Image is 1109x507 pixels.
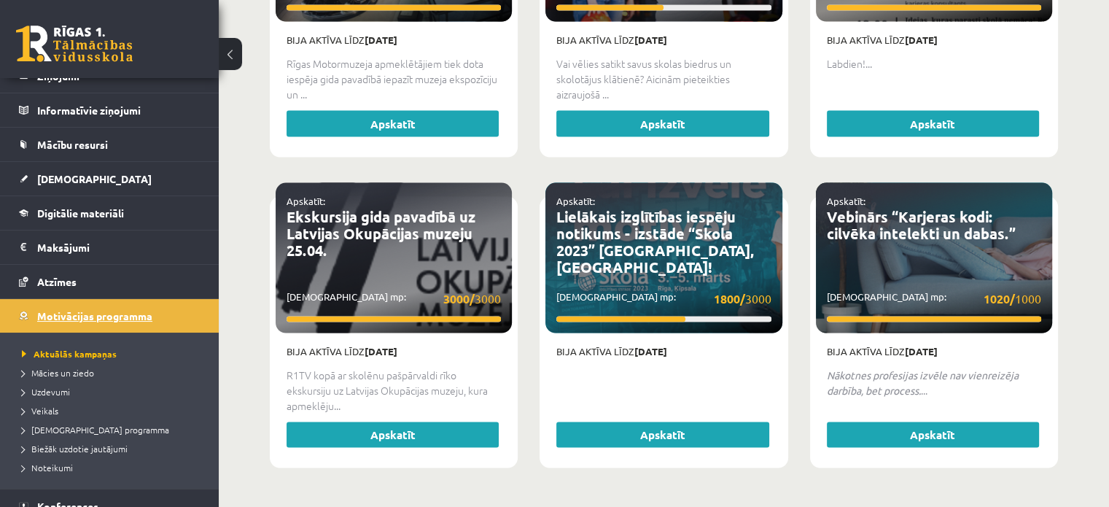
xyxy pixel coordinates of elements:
[22,385,204,398] a: Uzdevumi
[984,291,1015,306] strong: 1020/
[19,128,201,161] a: Mācību resursi
[827,344,1041,359] p: Bija aktīva līdz
[16,26,133,62] a: Rīgas 1. Tālmācības vidusskola
[22,462,73,473] span: Noteikumi
[634,345,667,357] strong: [DATE]
[365,34,397,46] strong: [DATE]
[287,33,501,47] p: Bija aktīva līdz
[37,309,152,322] span: Motivācijas programma
[22,366,204,379] a: Mācies un ziedo
[827,290,1041,308] p: [DEMOGRAPHIC_DATA] mp:
[287,56,501,102] p: Rīgas Motormuzeja apmeklētājiem tiek dota iespēja gida pavadībā iepazīt muzeja ekspozīciju un ...
[443,290,501,308] span: 3000
[556,207,754,276] a: Lielākais izglītības iespēju notikums - izstāde “Skola 2023” [GEOGRAPHIC_DATA], [GEOGRAPHIC_DATA]!
[365,345,397,357] strong: [DATE]
[287,422,499,449] a: Apskatīt
[37,206,124,220] span: Digitālie materiāli
[827,422,1039,449] a: Apskatīt
[287,111,499,137] a: Apskatīt
[22,442,204,455] a: Biežāk uzdotie jautājumi
[22,443,128,454] span: Biežāk uzdotie jautājumi
[556,290,771,308] p: [DEMOGRAPHIC_DATA] mp:
[984,290,1041,308] span: 1000
[22,424,169,436] span: [DEMOGRAPHIC_DATA] programma
[827,368,1041,398] p: ...
[287,344,501,359] p: Bija aktīva līdz
[556,33,771,47] p: Bija aktīva līdz
[556,195,595,207] a: Apskatīt:
[19,93,201,127] a: Informatīvie ziņojumi
[714,290,771,308] span: 3000
[827,368,1019,397] em: Nākotnes profesijas izvēle nav vienreizēja darbība, bet process.
[22,405,58,417] span: Veikals
[19,299,201,333] a: Motivācijas programma
[37,231,201,264] legend: Maksājumi
[37,172,152,185] span: [DEMOGRAPHIC_DATA]
[19,196,201,230] a: Digitālie materiāli
[714,291,745,306] strong: 1800/
[22,367,94,379] span: Mācies un ziedo
[19,265,201,298] a: Atzīmes
[37,275,77,288] span: Atzīmes
[556,111,768,137] a: Apskatīt
[634,34,667,46] strong: [DATE]
[556,422,768,449] a: Apskatīt
[22,348,117,360] span: Aktuālās kampaņas
[905,345,938,357] strong: [DATE]
[827,56,1041,71] p: Labdien!...
[556,344,771,359] p: Bija aktīva līdz
[22,386,70,398] span: Uzdevumi
[37,138,108,151] span: Mācību resursi
[827,207,1016,243] a: Vebinārs “Karjeras kodi: cilvēka intelekti un dabas.”
[22,423,204,436] a: [DEMOGRAPHIC_DATA] programma
[827,195,865,207] a: Apskatīt:
[287,368,501,414] p: R1TV kopā ar skolēnu pašpārvaldi rīko ekskursiju uz Latvijas Okupācijas muzeju, kura apmeklēju...
[287,195,325,207] a: Apskatīt:
[827,111,1039,137] a: Apskatīt
[22,404,204,417] a: Veikals
[287,207,475,260] a: Ekskursija gida pavadībā uz Latvijas Okupācijas muzeju 25.04.
[827,33,1041,47] p: Bija aktīva līdz
[443,291,475,306] strong: 3000/
[556,56,771,102] p: Vai vēlies satikt savus skolas biedrus un skolotājus klātienē? Aicinām pieteikties aizraujošā ...
[905,34,938,46] strong: [DATE]
[22,461,204,474] a: Noteikumi
[287,290,501,308] p: [DEMOGRAPHIC_DATA] mp:
[22,347,204,360] a: Aktuālās kampaņas
[37,93,201,127] legend: Informatīvie ziņojumi
[19,162,201,196] a: [DEMOGRAPHIC_DATA]
[19,231,201,264] a: Maksājumi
